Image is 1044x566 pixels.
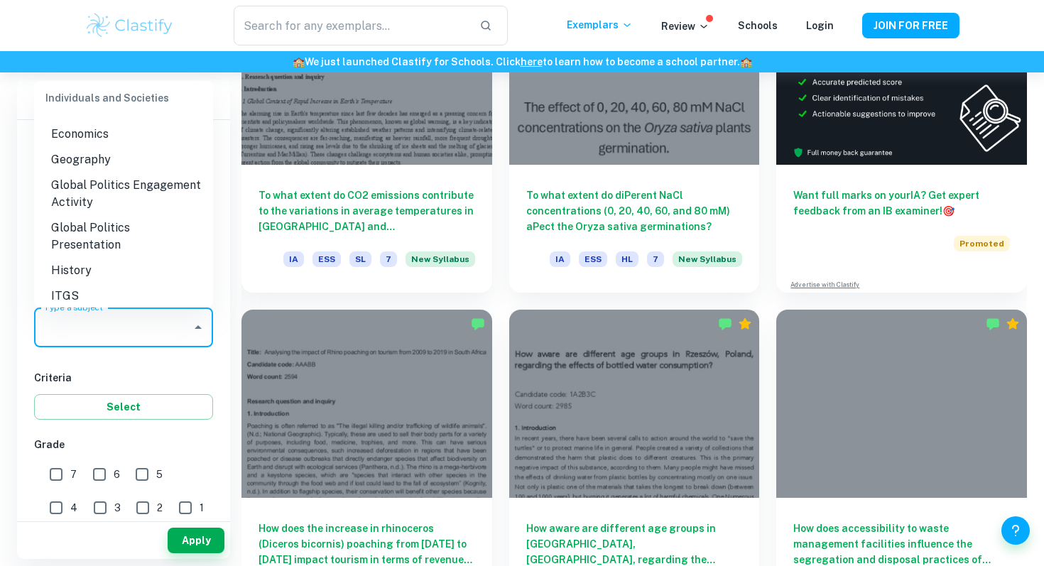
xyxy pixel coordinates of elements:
[34,394,213,420] button: Select
[806,20,834,31] a: Login
[34,121,213,147] li: Economics
[114,467,120,482] span: 6
[34,437,213,452] h6: Grade
[283,251,304,267] span: IA
[521,56,543,67] a: here
[673,251,742,267] span: New Syllabus
[1006,317,1020,331] div: Premium
[168,528,224,553] button: Apply
[790,280,859,290] a: Advertise with Clastify
[188,317,208,337] button: Close
[526,187,743,234] h6: To what extent do diPerent NaCl concentrations (0, 20, 40, 60, and 80 mM) aPect the Oryza sativa ...
[406,251,475,276] div: Starting from the May 2026 session, the ESS IA requirements have changed. We created this exempla...
[156,467,163,482] span: 5
[70,467,77,482] span: 7
[942,205,955,217] span: 🎯
[661,18,709,34] p: Review
[312,251,341,267] span: ESS
[293,56,305,67] span: 🏫
[380,251,397,267] span: 7
[17,80,230,119] h6: Filter exemplars
[738,20,778,31] a: Schools
[157,500,163,516] span: 2
[471,317,485,331] img: Marked
[718,317,732,331] img: Marked
[550,251,570,267] span: IA
[406,251,475,267] span: New Syllabus
[34,258,213,283] li: History
[200,500,204,516] span: 1
[3,54,1041,70] h6: We just launched Clastify for Schools. Click to learn how to become a school partner.
[793,187,1010,219] h6: Want full marks on your IA ? Get expert feedback from an IB examiner!
[70,500,77,516] span: 4
[954,236,1010,251] span: Promoted
[34,215,213,258] li: Global Politics Presentation
[579,251,607,267] span: ESS
[738,317,752,331] div: Premium
[647,251,664,267] span: 7
[259,187,475,234] h6: To what extent do CO2 emissions contribute to the variations in average temperatures in [GEOGRAPH...
[740,56,752,67] span: 🏫
[567,17,633,33] p: Exemplars
[616,251,638,267] span: HL
[986,317,1000,331] img: Marked
[34,173,213,215] li: Global Politics Engagement Activity
[34,283,213,309] li: ITGS
[234,6,468,45] input: Search for any exemplars...
[34,370,213,386] h6: Criteria
[673,251,742,276] div: Starting from the May 2026 session, the ESS IA requirements have changed. We created this exempla...
[34,147,213,173] li: Geography
[34,81,213,115] div: Individuals and Societies
[862,13,959,38] button: JOIN FOR FREE
[85,11,175,40] img: Clastify logo
[1001,516,1030,545] button: Help and Feedback
[114,500,121,516] span: 3
[349,251,371,267] span: SL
